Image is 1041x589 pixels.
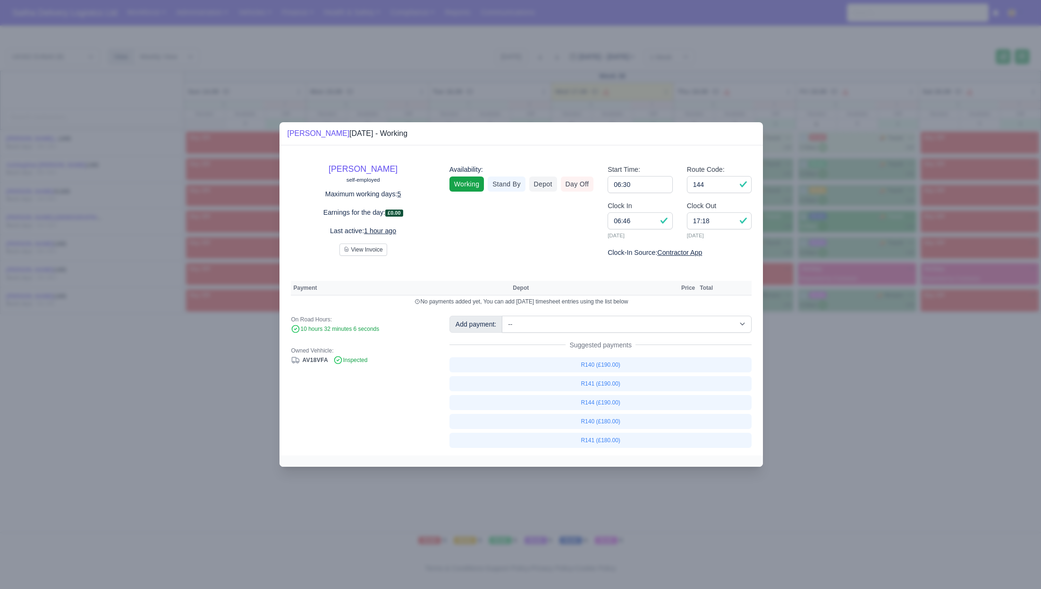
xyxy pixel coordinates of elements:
a: Depot [529,177,557,192]
small: self-employed [347,177,380,183]
th: Depot [510,281,671,295]
a: Day Off [561,177,594,192]
small: [DATE] [608,231,673,240]
div: Add payment: [449,316,502,333]
td: No payments added yet, You can add [DATE] timesheet entries using the list below [291,295,752,308]
a: R140 (£180.00) [449,414,752,429]
small: [DATE] [687,231,752,240]
th: Price [679,281,697,295]
label: Clock In [608,201,632,211]
p: Maximum working days: [291,189,435,200]
span: Suggested payments [566,340,635,350]
span: Inspected [333,357,367,363]
iframe: Chat Widget [994,544,1041,589]
button: View Invoice [339,244,387,256]
u: Contractor App [657,249,702,256]
u: 5 [398,190,401,198]
a: [PERSON_NAME] [287,129,349,137]
a: Stand By [488,177,525,192]
label: Route Code: [687,164,725,175]
a: R140 (£190.00) [449,357,752,372]
p: Earnings for the day: [291,207,435,218]
a: R141 (£180.00) [449,433,752,448]
p: Last active: [291,226,435,236]
label: Clock Out [687,201,717,211]
div: On Road Hours: [291,316,435,323]
th: Total [697,281,715,295]
div: [DATE] - Working [287,128,407,139]
span: £0.00 [385,210,403,217]
div: Clock-In Source: [608,247,752,258]
a: AV18VFA [291,357,328,363]
u: 1 hour ago [364,227,396,235]
a: R144 (£190.00) [449,395,752,410]
div: 10 hours 32 minutes 6 seconds [291,325,435,334]
a: Working [449,177,484,192]
label: Start Time: [608,164,640,175]
a: R141 (£190.00) [449,376,752,391]
div: Availability: [449,164,593,175]
div: Owned Vehhicle: [291,347,435,354]
a: [PERSON_NAME] [329,164,398,174]
th: Payment [291,281,510,295]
